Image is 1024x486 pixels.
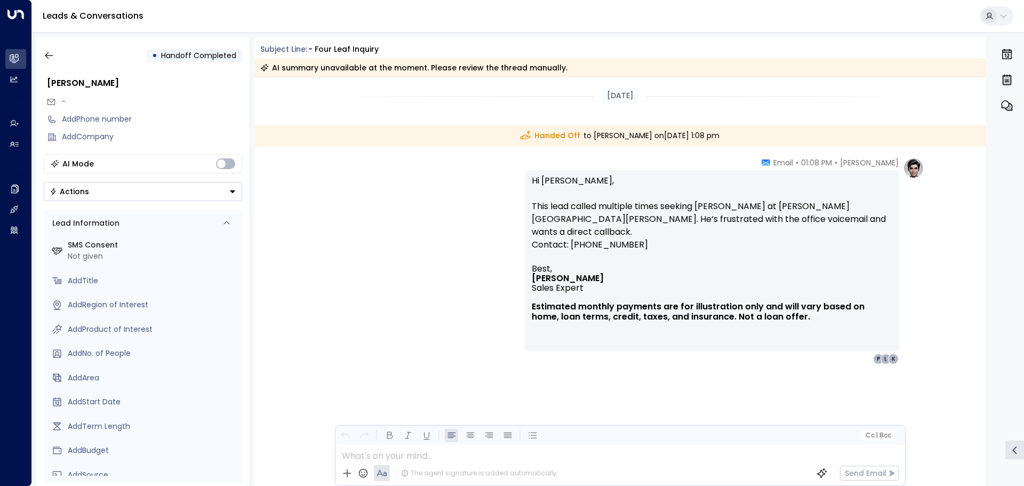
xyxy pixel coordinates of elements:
div: L [881,354,891,364]
div: AI Mode [62,158,94,169]
div: AddRegion of Interest [68,299,238,310]
span: Best, [532,264,552,274]
span: Handoff Completed [161,50,236,61]
div: Not given [68,251,238,262]
button: Undo [339,429,352,442]
div: Actions [50,187,89,196]
span: Subject Line: [260,44,307,54]
span: - [61,96,66,107]
div: AddArea [68,372,238,384]
div: K [888,354,899,364]
span: Handed Off [521,130,580,141]
div: AddNo. of People [68,348,238,359]
button: Cc|Bcc [861,431,895,441]
button: Actions [44,182,242,201]
div: [PERSON_NAME] [47,77,242,90]
div: P [873,354,884,364]
div: Lead Information [49,218,119,229]
div: - Four Leaf Inquiry [308,44,379,55]
div: [DATE] [603,88,638,103]
span: Estimated monthly payments are for illustration only and will vary based on home, loan terms, cre... [532,301,892,322]
span: Cc Bcc [865,432,891,439]
div: Button group with a nested menu [44,182,242,201]
p: Hi [PERSON_NAME], This lead called multiple times seeking [PERSON_NAME] at [PERSON_NAME][GEOGRAPH... [532,174,892,264]
div: The agent signature is added automatically [401,468,557,478]
button: Redo [357,429,371,442]
div: AddSource [68,469,238,481]
div: AddTitle [68,275,238,286]
span: • [835,157,837,168]
label: SMS Consent [68,240,238,251]
span: [PERSON_NAME] [840,157,899,168]
div: AI summary unavailable at the moment. Please review the thread manually. [260,62,567,73]
img: profile-logo.png [903,157,924,179]
div: AddTerm Length [68,421,238,432]
div: to [PERSON_NAME] on [DATE] 1:08 pm [255,125,986,147]
span: Email [773,157,793,168]
div: AddProduct of Interest [68,324,238,335]
div: AddBudget [68,445,238,456]
span: [PERSON_NAME] [532,274,604,283]
div: AddCompany [62,131,242,142]
div: AddStart Date [68,396,238,408]
div: AddPhone number [62,114,242,125]
span: • [796,157,798,168]
span: 01:08 PM [801,157,832,168]
span: Sales Expert [532,283,583,293]
a: Leads & Conversations [43,10,143,22]
div: • [152,46,157,65]
span: | [876,432,878,439]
